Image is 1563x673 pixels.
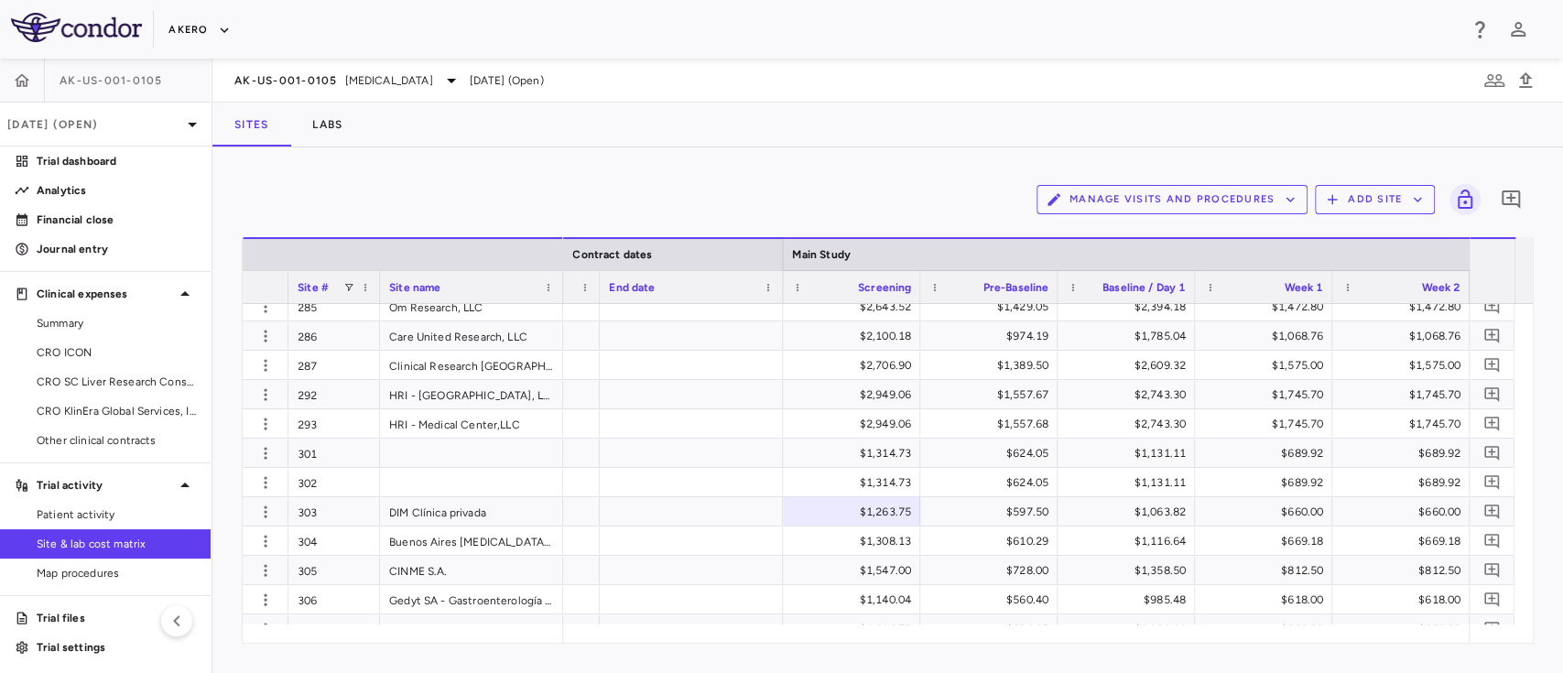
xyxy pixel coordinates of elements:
[1483,620,1501,637] svg: Add comment
[298,281,329,294] span: Site #
[1480,323,1504,348] button: Add comment
[937,292,1048,321] div: $1,429.05
[1074,556,1186,585] div: $1,358.50
[799,439,911,468] div: $1,314.73
[1349,526,1460,556] div: $669.18
[37,286,174,302] p: Clinical expenses
[1500,189,1522,211] svg: Add comment
[1480,499,1504,524] button: Add comment
[212,103,290,147] button: Sites
[572,248,652,261] span: Contract dates
[1102,281,1186,294] span: Baseline / Day 1
[1483,444,1501,461] svg: Add comment
[1211,292,1323,321] div: $1,472.80
[380,321,563,350] div: Care United Research, LLC
[1483,298,1501,315] svg: Add comment
[1211,585,1323,614] div: $618.00
[1074,292,1186,321] div: $2,394.18
[1349,585,1460,614] div: $618.00
[288,380,380,408] div: 292
[37,374,196,390] span: CRO SC Liver Research Consortium LLC
[1037,185,1308,214] button: Manage Visits and Procedures
[1074,439,1186,468] div: $1,131.11
[1074,351,1186,380] div: $2,609.32
[1211,351,1323,380] div: $1,575.00
[799,380,911,409] div: $2,949.06
[288,497,380,526] div: 303
[37,153,196,169] p: Trial dashboard
[1284,281,1323,294] span: Week 1
[288,439,380,467] div: 301
[1349,439,1460,468] div: $689.92
[1074,468,1186,497] div: $1,131.11
[288,351,380,379] div: 287
[288,292,380,320] div: 285
[1349,380,1460,409] div: $1,745.70
[937,380,1048,409] div: $1,557.67
[1349,497,1460,526] div: $660.00
[1483,503,1501,520] svg: Add comment
[1211,556,1323,585] div: $812.50
[1349,468,1460,497] div: $689.92
[1211,526,1323,556] div: $669.18
[1480,353,1504,377] button: Add comment
[290,103,364,147] button: Labs
[1349,556,1460,585] div: $812.50
[60,73,163,88] span: AK-US-001-0105
[37,610,196,626] p: Trial files
[1074,526,1186,556] div: $1,116.64
[168,16,230,45] button: Akero
[37,536,196,552] span: Site & lab cost matrix
[1074,380,1186,409] div: $2,743.30
[1480,528,1504,553] button: Add comment
[380,380,563,408] div: HRI - [GEOGRAPHIC_DATA], LLC
[1349,292,1460,321] div: $1,472.80
[1483,356,1501,374] svg: Add comment
[982,281,1048,294] span: Pre-Baseline
[799,468,911,497] div: $1,314.73
[37,565,196,581] span: Map procedures
[1211,321,1323,351] div: $1,068.76
[288,409,380,438] div: 293
[1483,473,1501,491] svg: Add comment
[1211,497,1323,526] div: $660.00
[11,13,142,42] img: logo-full-SnFGN8VE.png
[937,321,1048,351] div: $974.19
[937,526,1048,556] div: $610.29
[1211,409,1323,439] div: $1,745.70
[937,585,1048,614] div: $560.40
[1480,294,1504,319] button: Add comment
[1211,380,1323,409] div: $1,745.70
[37,212,196,228] p: Financial close
[1421,281,1460,294] span: Week 2
[380,409,563,438] div: HRI - Medical Center,LLC
[937,497,1048,526] div: $597.50
[288,585,380,613] div: 306
[799,351,911,380] div: $2,706.90
[1480,470,1504,494] button: Add comment
[37,506,196,523] span: Patient activity
[1349,351,1460,380] div: $1,575.00
[470,72,544,89] span: [DATE] (Open)
[7,116,181,133] p: [DATE] (Open)
[380,351,563,379] div: Clinical Research [GEOGRAPHIC_DATA][US_STATE]
[37,182,196,199] p: Analytics
[1480,616,1504,641] button: Add comment
[37,315,196,331] span: Summary
[609,281,655,294] span: End date
[1442,184,1481,215] span: You do not have permission to lock or unlock grids
[1480,411,1504,436] button: Add comment
[389,281,440,294] span: Site name
[1074,497,1186,526] div: $1,063.82
[1480,587,1504,612] button: Add comment
[799,497,911,526] div: $1,263.75
[288,321,380,350] div: 286
[288,614,380,643] div: 307
[937,351,1048,380] div: $1,389.50
[858,281,911,294] span: Screening
[1074,585,1186,614] div: $985.48
[234,73,338,88] span: AK-US-001-0105
[288,556,380,584] div: 305
[1074,409,1186,439] div: $2,743.30
[799,526,911,556] div: $1,308.13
